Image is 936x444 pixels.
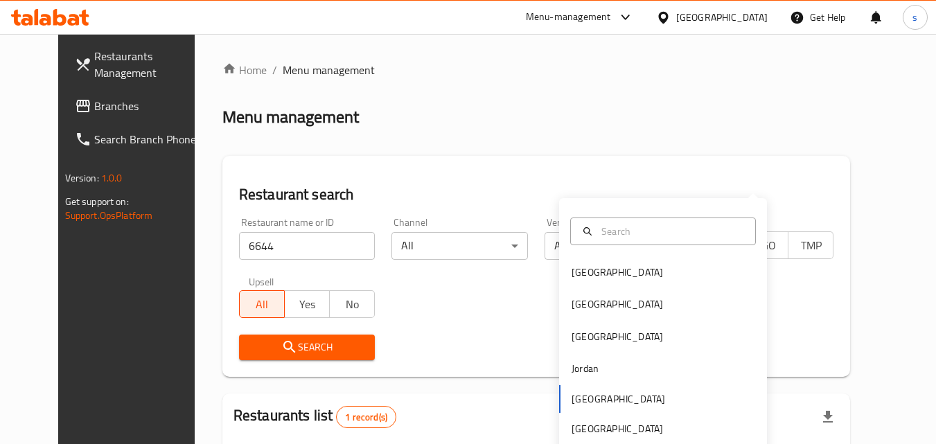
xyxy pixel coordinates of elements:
h2: Restaurants list [233,405,396,428]
div: All [391,232,528,260]
a: Search Branch Phone [64,123,215,156]
h2: Menu management [222,106,359,128]
span: Get support on: [65,193,129,211]
a: Restaurants Management [64,39,215,89]
span: Search Branch Phone [94,131,204,148]
a: Home [222,62,267,78]
span: TMP [794,236,828,256]
div: [GEOGRAPHIC_DATA] [572,296,663,312]
span: Search [250,339,364,356]
span: Branches [94,98,204,114]
a: Support.OpsPlatform [65,206,153,224]
span: 1 record(s) [337,411,396,424]
span: 1.0.0 [101,169,123,187]
span: No [335,294,369,314]
div: [GEOGRAPHIC_DATA] [572,265,663,280]
button: All [239,290,285,318]
div: [GEOGRAPHIC_DATA] [676,10,768,25]
div: Export file [811,400,845,434]
button: No [329,290,375,318]
div: All [545,232,681,260]
button: TMP [788,231,833,259]
span: Restaurants Management [94,48,204,81]
span: Menu management [283,62,375,78]
div: Menu-management [526,9,611,26]
h2: Restaurant search [239,184,834,205]
input: Search [596,224,747,239]
div: [GEOGRAPHIC_DATA] [572,421,663,436]
div: Jordan [572,361,599,376]
button: Search [239,335,376,360]
span: s [912,10,917,25]
input: Search for restaurant name or ID.. [239,232,376,260]
nav: breadcrumb [222,62,851,78]
button: Yes [284,290,330,318]
li: / [272,62,277,78]
span: Version: [65,169,99,187]
span: All [245,294,279,314]
label: Upsell [249,276,274,286]
a: Branches [64,89,215,123]
span: Yes [290,294,324,314]
div: [GEOGRAPHIC_DATA] [572,329,663,344]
